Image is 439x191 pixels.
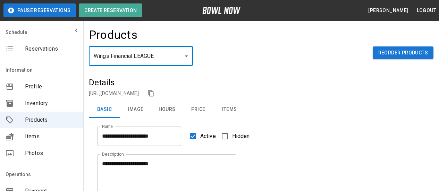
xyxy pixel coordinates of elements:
label: Hidden products will not be visible to customers. You can still create and use them for bookings. [218,129,250,144]
span: Photos [25,149,78,157]
button: Price [183,101,214,118]
span: Active [200,132,216,140]
button: [PERSON_NAME] [365,4,411,17]
span: Items [25,132,78,141]
button: copy link [146,88,156,98]
button: Image [120,101,151,118]
img: logo [202,7,240,14]
h4: Products [89,28,137,42]
span: Inventory [25,99,78,107]
a: [URL][DOMAIN_NAME] [89,90,139,96]
span: Hidden [232,132,250,140]
button: Logout [414,4,439,17]
button: Pause Reservations [3,3,76,17]
button: Hours [151,101,183,118]
span: Profile [25,83,78,91]
div: Wings Financial LEAGUE [89,46,193,66]
button: Create Reservation [79,3,142,17]
span: Reservations [25,45,78,53]
button: Reorder Products [373,46,433,59]
div: basic tabs example [89,101,319,118]
h5: Details [89,77,319,88]
button: Basic [89,101,120,118]
button: Items [214,101,245,118]
span: Products [25,116,78,124]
